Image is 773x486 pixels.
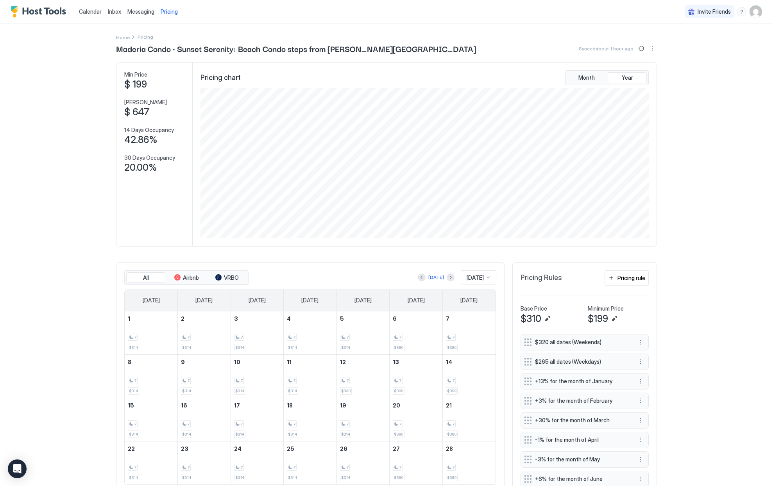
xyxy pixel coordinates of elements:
div: Breadcrumb [116,33,130,41]
div: menu [636,357,645,366]
span: Min Price [124,71,147,78]
span: 2 [181,315,184,322]
span: 12 [340,359,346,365]
div: menu [648,44,657,53]
span: 3 [234,315,238,322]
div: menu [737,7,746,16]
span: $314 [341,475,350,480]
span: 15 [128,402,134,409]
button: Edit [610,314,619,323]
td: February 16, 2026 [178,398,231,441]
div: -1% for the month of April menu [521,432,649,448]
span: Year [622,74,633,81]
span: 22 [128,445,135,452]
td: February 1, 2026 [125,311,178,355]
button: Edit [543,314,552,323]
span: $314 [129,388,138,393]
div: $320 all dates (Weekends) menu [521,334,649,350]
a: Wednesday [293,290,326,311]
span: [DATE] [467,274,484,281]
span: 7 [188,378,190,383]
a: February 5, 2026 [337,311,390,326]
span: $314 [129,432,138,437]
span: 7 [453,335,454,340]
span: 18 [287,402,293,409]
a: February 22, 2026 [125,441,177,456]
span: 7 [134,422,136,427]
a: February 25, 2026 [284,441,336,456]
button: More options [636,455,645,464]
td: February 25, 2026 [284,441,337,484]
button: [DATE] [427,273,445,282]
span: $314 [288,388,297,393]
span: [DATE] [249,297,266,304]
span: 7 [453,378,454,383]
span: Pricing chart [200,73,241,82]
span: 14 Days Occupancy [124,127,174,134]
span: $380 [394,432,403,437]
span: 7 [134,465,136,470]
span: 26 [340,445,347,452]
span: 7 [446,315,449,322]
td: February 21, 2026 [442,398,496,441]
span: $314 [341,432,350,437]
span: $314 [288,432,297,437]
span: 8 [128,359,131,365]
span: 7 [347,335,349,340]
span: 7 [453,422,454,427]
span: $310 [521,313,541,325]
td: February 3, 2026 [231,311,284,355]
span: 20.00% [124,162,157,173]
span: 7 [347,378,349,383]
span: -3% for the month of May [535,456,628,463]
td: February 19, 2026 [336,398,390,441]
span: $314 [288,475,297,480]
span: $399 [394,388,403,393]
button: More options [636,396,645,406]
button: Airbnb [167,272,206,283]
span: 16 [181,402,187,409]
a: February 7, 2026 [443,311,496,326]
span: [DATE] [143,297,160,304]
span: +3% for the month of February [535,397,628,404]
a: Friday [400,290,433,311]
a: Thursday [347,290,379,311]
td: February 7, 2026 [442,311,496,355]
button: VRBO [208,272,247,283]
td: February 8, 2026 [125,354,178,398]
a: February 28, 2026 [443,441,496,456]
td: February 10, 2026 [231,354,284,398]
span: Pricing [161,8,178,15]
button: Pricing rule [605,270,649,286]
span: $380 [394,345,403,350]
div: Host Tools Logo [11,6,70,18]
span: 9 [181,359,185,365]
span: $380 [447,345,456,350]
span: 42.86% [124,134,157,146]
td: February 9, 2026 [178,354,231,398]
span: $380 [447,475,456,480]
span: [DATE] [195,297,213,304]
a: February 12, 2026 [337,355,390,369]
span: 11 [287,359,292,365]
span: [DATE] [460,297,478,304]
a: February 18, 2026 [284,398,336,413]
a: Tuesday [241,290,274,311]
td: February 11, 2026 [284,354,337,398]
div: menu [636,396,645,406]
span: 7 [134,335,136,340]
td: February 26, 2026 [336,441,390,484]
span: 7 [453,465,454,470]
span: $ 647 [124,106,149,118]
span: $314 [235,388,244,393]
span: 7 [399,422,401,427]
span: [DATE] [301,297,319,304]
span: $399 [447,388,456,393]
button: Next month [447,273,454,281]
button: Sync prices [637,44,646,53]
span: 24 [234,445,242,452]
span: 27 [393,445,400,452]
span: Maderia Condo · Sunset Serenity: Beach Condo steps from [PERSON_NAME][GEOGRAPHIC_DATA] [116,43,476,54]
span: 23 [181,445,188,452]
span: All [143,274,149,281]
